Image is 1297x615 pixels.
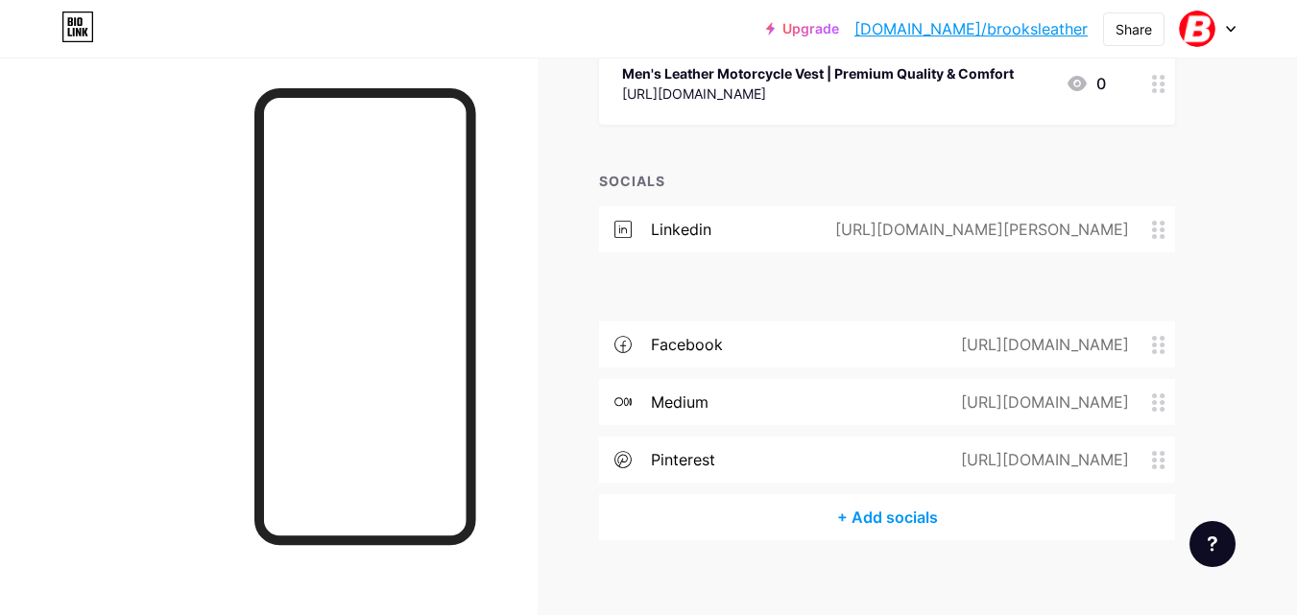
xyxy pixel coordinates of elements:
[622,63,1014,83] div: Men's Leather Motorcycle Vest | Premium Quality & Comfort
[651,390,709,414] div: medium
[805,218,1152,241] div: [URL][DOMAIN_NAME][PERSON_NAME]
[1066,72,1106,95] div: 0
[651,333,723,356] div: facebook
[930,390,1152,414] div: [URL][DOMAIN_NAME]
[1179,11,1215,47] img: brooksleather
[766,21,839,36] a: Upgrade
[930,448,1152,471] div: [URL][DOMAIN_NAME]
[599,494,1175,540] div: + Add socials
[599,171,1175,191] div: SOCIALS
[930,333,1152,356] div: [URL][DOMAIN_NAME]
[651,218,711,241] div: linkedin
[854,17,1088,40] a: [DOMAIN_NAME]/brooksleather
[622,83,1014,104] div: [URL][DOMAIN_NAME]
[651,448,715,471] div: pinterest
[1116,19,1152,39] div: Share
